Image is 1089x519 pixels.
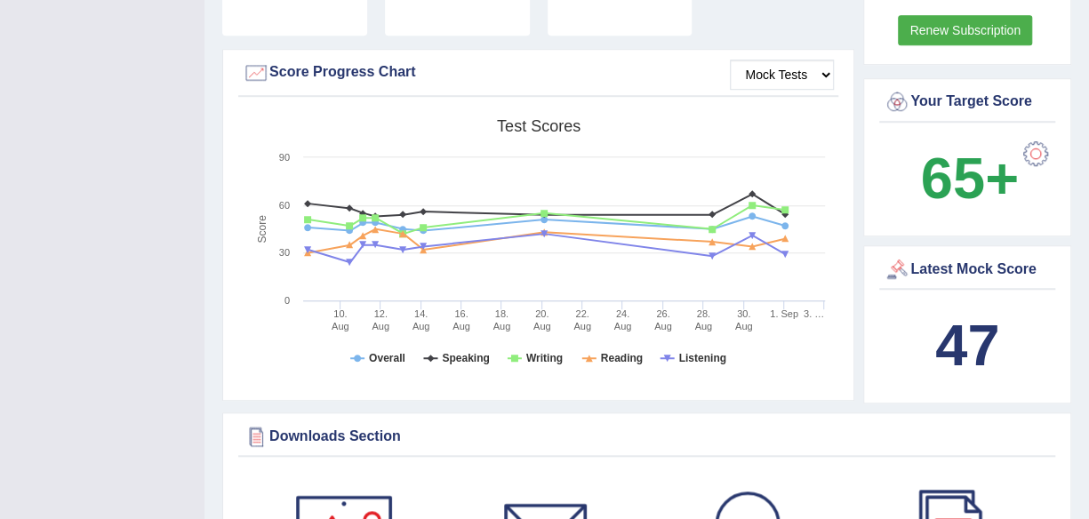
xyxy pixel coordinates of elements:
[256,215,268,244] tspan: Score
[414,308,428,319] tspan: 14.
[770,308,798,319] tspan: 1. Sep
[452,321,470,331] tspan: Aug
[497,117,581,135] tspan: Test scores
[526,352,563,364] tspan: Writing
[374,308,388,319] tspan: 12.
[737,308,750,319] tspan: 30.
[535,308,549,319] tspan: 20.
[495,308,508,319] tspan: 18.
[279,200,290,211] text: 60
[442,352,489,364] tspan: Speaking
[243,60,834,86] div: Score Progress Chart
[616,308,629,319] tspan: 24.
[654,321,672,331] tspan: Aug
[573,321,591,331] tspan: Aug
[679,352,726,364] tspan: Listening
[656,308,669,319] tspan: 26.
[279,152,290,163] text: 90
[735,321,753,331] tspan: Aug
[332,321,349,331] tspan: Aug
[884,256,1051,283] div: Latest Mock Score
[898,15,1032,45] a: Renew Subscription
[935,313,999,378] b: 47
[921,146,1019,211] b: 65+
[694,321,712,331] tspan: Aug
[412,321,430,331] tspan: Aug
[601,352,643,364] tspan: Reading
[614,321,632,331] tspan: Aug
[575,308,589,319] tspan: 22.
[372,321,389,331] tspan: Aug
[243,423,1051,450] div: Downloads Section
[697,308,710,319] tspan: 28.
[884,89,1051,116] div: Your Target Score
[284,295,290,306] text: 0
[279,247,290,258] text: 30
[533,321,551,331] tspan: Aug
[369,352,405,364] tspan: Overall
[493,321,511,331] tspan: Aug
[804,308,824,319] tspan: 3. …
[333,308,347,319] tspan: 10.
[454,308,468,319] tspan: 16.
